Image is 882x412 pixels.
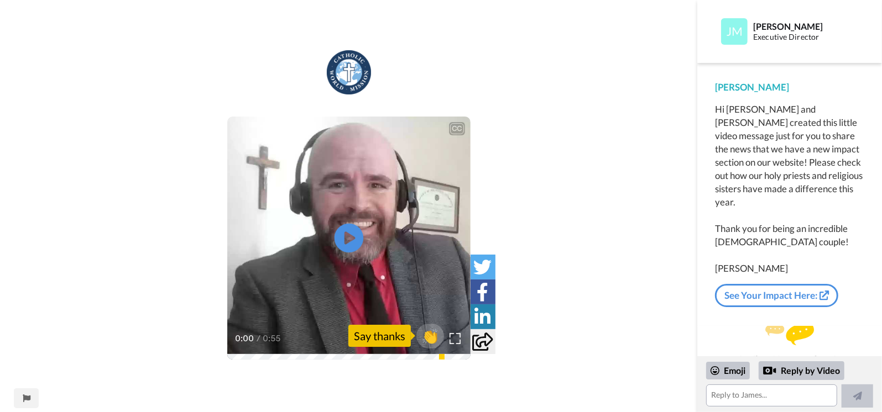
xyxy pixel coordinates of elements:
img: Full screen [450,333,461,344]
span: 👏 [416,327,444,345]
div: Hi [PERSON_NAME] and [PERSON_NAME] created this little video message just for you to share the ne... [715,103,864,275]
div: Reply by Video [763,364,776,377]
div: Reply by Video [759,361,844,380]
div: [PERSON_NAME] [753,21,864,31]
div: Executive Director [753,33,864,42]
div: Emoji [706,362,750,379]
span: 0:00 [235,332,254,345]
img: 23c181ca-9a08-45cd-9316-7e7b7bb71f46 [327,50,371,94]
img: message.svg [765,323,814,345]
div: CC [450,123,464,134]
span: / [257,332,260,345]
button: 👏 [416,324,444,348]
span: 0:55 [263,332,282,345]
div: Say thanks [348,325,411,347]
div: [PERSON_NAME] [715,81,864,94]
a: See Your Impact Here: [715,284,838,307]
div: Send [PERSON_NAME] a reply. [712,339,867,348]
img: Profile Image [721,18,748,45]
